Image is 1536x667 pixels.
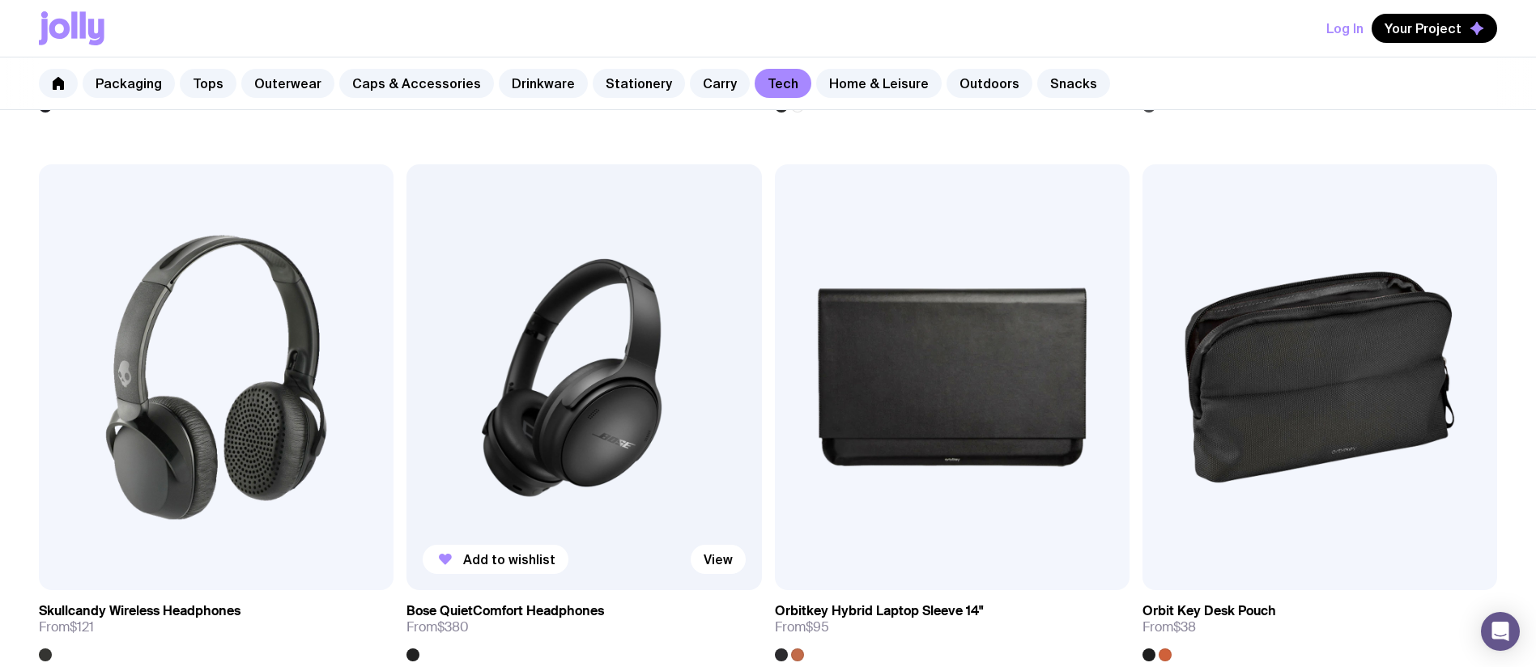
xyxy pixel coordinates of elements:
span: $38 [1173,618,1196,635]
h3: Orbitkey Hybrid Laptop Sleeve 14" [775,603,983,619]
a: Tops [180,69,236,98]
span: From [39,619,94,635]
a: Stationery [593,69,685,98]
span: Add to wishlist [463,551,555,567]
a: Orbitkey Hybrid Laptop Sleeve 14"From$95 [775,590,1130,661]
button: Log In [1326,14,1364,43]
h3: Bose QuietComfort Headphones [406,603,604,619]
span: Your Project [1385,20,1462,36]
h3: Orbit Key Desk Pouch [1142,603,1276,619]
button: Your Project [1372,14,1497,43]
a: Drinkware [499,69,588,98]
button: Add to wishlist [423,545,568,574]
a: View [691,545,746,574]
a: Skullcandy Wireless HeadphonesFrom$121 [39,590,394,661]
div: Open Intercom Messenger [1481,612,1520,651]
h3: Skullcandy Wireless Headphones [39,603,240,619]
a: Tech [755,69,811,98]
a: Caps & Accessories [339,69,494,98]
a: Orbit Key Desk PouchFrom$38 [1142,590,1497,661]
span: From [406,619,469,635]
a: Outerwear [241,69,334,98]
a: Carry [690,69,750,98]
span: $121 [70,618,94,635]
a: Snacks [1037,69,1110,98]
span: $380 [437,618,469,635]
a: Outdoors [947,69,1032,98]
a: Packaging [83,69,175,98]
span: From [775,619,829,635]
a: Bose QuietComfort HeadphonesFrom$380 [406,590,761,661]
a: Home & Leisure [816,69,942,98]
span: $95 [806,618,829,635]
span: From [1142,619,1196,635]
